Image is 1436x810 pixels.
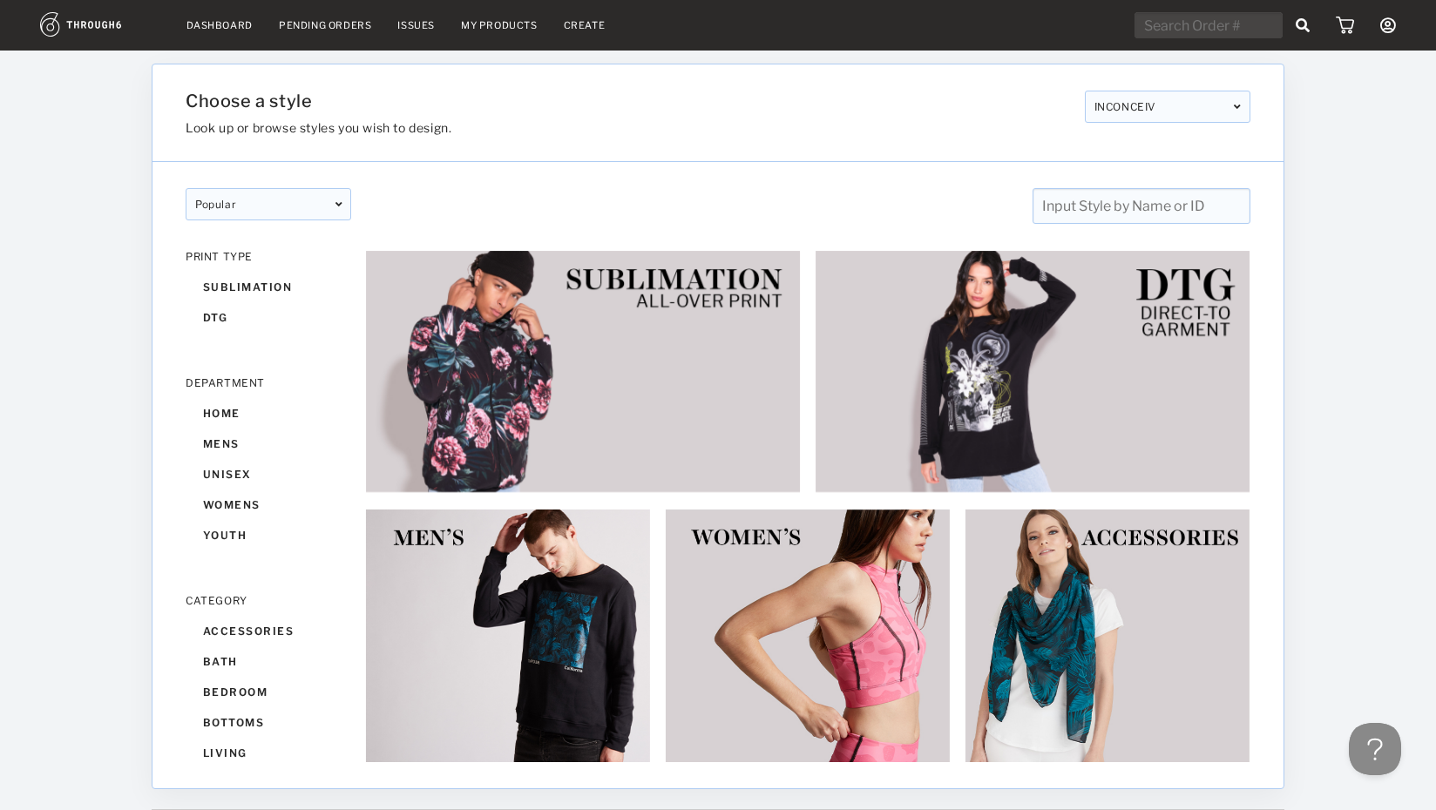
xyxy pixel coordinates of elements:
[186,459,351,489] div: unisex
[186,120,1071,135] h3: Look up or browse styles you wish to design.
[397,19,435,31] a: Issues
[186,272,351,302] div: sublimation
[186,594,351,607] div: CATEGORY
[186,19,253,31] a: Dashboard
[1085,91,1250,123] div: INCONCEIV
[665,509,951,794] img: b885dc43-4427-4fb9-87dd-0f776fe79185.jpg
[1336,17,1354,34] img: icon_cart.dab5cea1.svg
[461,19,538,31] a: My Products
[186,188,351,220] div: popular
[564,19,606,31] a: Create
[186,376,351,389] div: DEPARTMENT
[965,509,1250,794] img: 1a4a84dd-fa74-4cbf-a7e7-fd3c0281d19c.jpg
[186,520,351,550] div: youth
[1349,723,1401,775] iframe: Toggle Customer Support
[1135,12,1283,38] input: Search Order #
[186,302,351,333] div: dtg
[815,250,1250,493] img: 2e253fe2-a06e-4c8d-8f72-5695abdd75b9.jpg
[365,250,801,493] img: 6ec95eaf-68e2-44b2-82ac-2cbc46e75c33.jpg
[186,677,351,707] div: bedroom
[40,12,160,37] img: logo.1c10ca64.svg
[186,250,351,263] div: PRINT TYPE
[186,707,351,738] div: bottoms
[186,91,1071,111] h1: Choose a style
[186,489,351,520] div: womens
[186,616,351,646] div: accessories
[186,398,351,429] div: home
[365,509,651,794] img: 0ffe952d-58dc-476c-8a0e-7eab160e7a7d.jpg
[1033,188,1250,224] input: Input Style by Name or ID
[186,738,351,768] div: living
[186,429,351,459] div: mens
[186,646,351,677] div: bath
[279,19,371,31] a: Pending Orders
